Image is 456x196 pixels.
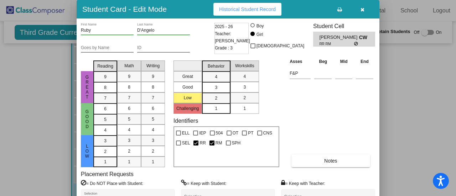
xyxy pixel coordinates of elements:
[199,129,206,137] span: IEP
[104,127,107,133] span: 4
[104,148,107,155] span: 2
[152,159,154,165] span: 1
[243,73,246,80] span: 4
[82,5,167,14] h3: Student Card - Edit Mode
[104,159,107,165] span: 1
[128,84,130,90] span: 8
[215,30,250,44] span: Teacher: [PERSON_NAME]
[152,95,154,101] span: 7
[208,63,224,69] span: Behavior
[128,105,130,112] span: 6
[152,73,154,80] span: 9
[248,129,253,137] span: PT
[146,63,160,69] span: Writing
[288,58,312,65] th: Asses
[359,34,369,41] span: CW
[152,105,154,112] span: 6
[128,148,130,154] span: 2
[215,23,233,30] span: 2025 - 26
[84,109,90,129] span: Good
[290,68,311,79] input: assessment
[216,129,223,137] span: 504
[81,46,134,51] input: goes by name
[219,6,276,12] span: Historical Student Record
[182,139,190,147] span: SEL
[256,31,263,38] div: Girl
[215,105,217,112] span: 1
[104,116,107,123] span: 5
[281,180,325,187] label: = Keep with Teacher:
[104,138,107,144] span: 3
[84,144,90,159] span: Low
[152,127,154,133] span: 4
[263,129,272,137] span: CNS
[243,105,246,112] span: 1
[128,159,130,165] span: 1
[256,23,264,29] div: Boy
[243,84,246,90] span: 3
[312,58,333,65] th: Beg
[215,84,217,91] span: 3
[354,58,375,65] th: End
[243,95,246,101] span: 2
[333,58,354,65] th: Mid
[128,116,130,122] span: 5
[216,139,222,147] span: RM
[215,95,217,101] span: 2
[97,63,113,69] span: Reading
[256,42,304,50] span: [DEMOGRAPHIC_DATA]
[215,44,233,52] span: Grade : 3
[235,63,254,69] span: Workskills
[173,117,198,124] label: Identifiers
[84,75,90,100] span: Great
[128,137,130,144] span: 3
[182,129,190,137] span: ELL
[233,129,239,137] span: OT
[104,106,107,112] span: 6
[291,154,370,167] button: Notes
[215,74,217,80] span: 4
[313,23,375,30] h3: Student Cell
[128,95,130,101] span: 7
[213,3,281,16] button: Historical Student Record
[319,34,359,41] span: [PERSON_NAME]
[104,84,107,91] span: 8
[152,84,154,90] span: 8
[152,148,154,154] span: 2
[124,63,134,69] span: Math
[324,158,337,164] span: Notes
[232,139,241,147] span: SPH
[128,73,130,80] span: 9
[104,74,107,80] span: 9
[104,95,107,101] span: 7
[81,180,143,187] label: = Do NOT Place with Student:
[152,137,154,144] span: 3
[152,116,154,122] span: 5
[181,180,227,187] label: = Keep with Student:
[128,127,130,133] span: 4
[199,139,206,147] span: RR
[319,41,354,47] span: RR RM
[81,171,134,178] label: Placement Requests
